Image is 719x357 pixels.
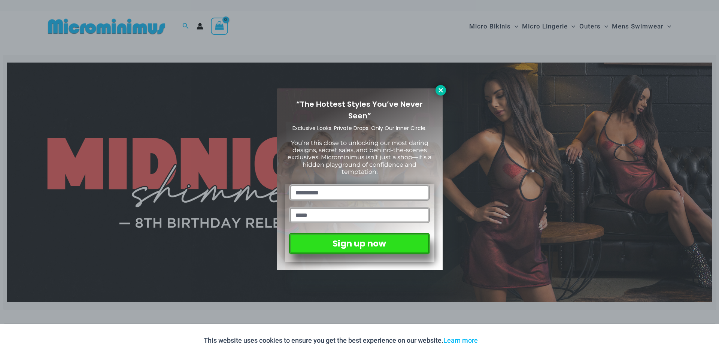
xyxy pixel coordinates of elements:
p: This website uses cookies to ensure you get the best experience on our website. [204,335,478,346]
span: Exclusive Looks. Private Drops. Only Our Inner Circle. [292,124,427,132]
button: Sign up now [289,233,430,254]
a: Learn more [443,336,478,344]
span: You’re this close to unlocking our most daring designs, secret sales, and behind-the-scenes exclu... [288,139,431,175]
span: “The Hottest Styles You’ve Never Seen” [296,99,423,121]
button: Accept [483,332,515,350]
button: Close [436,85,446,96]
